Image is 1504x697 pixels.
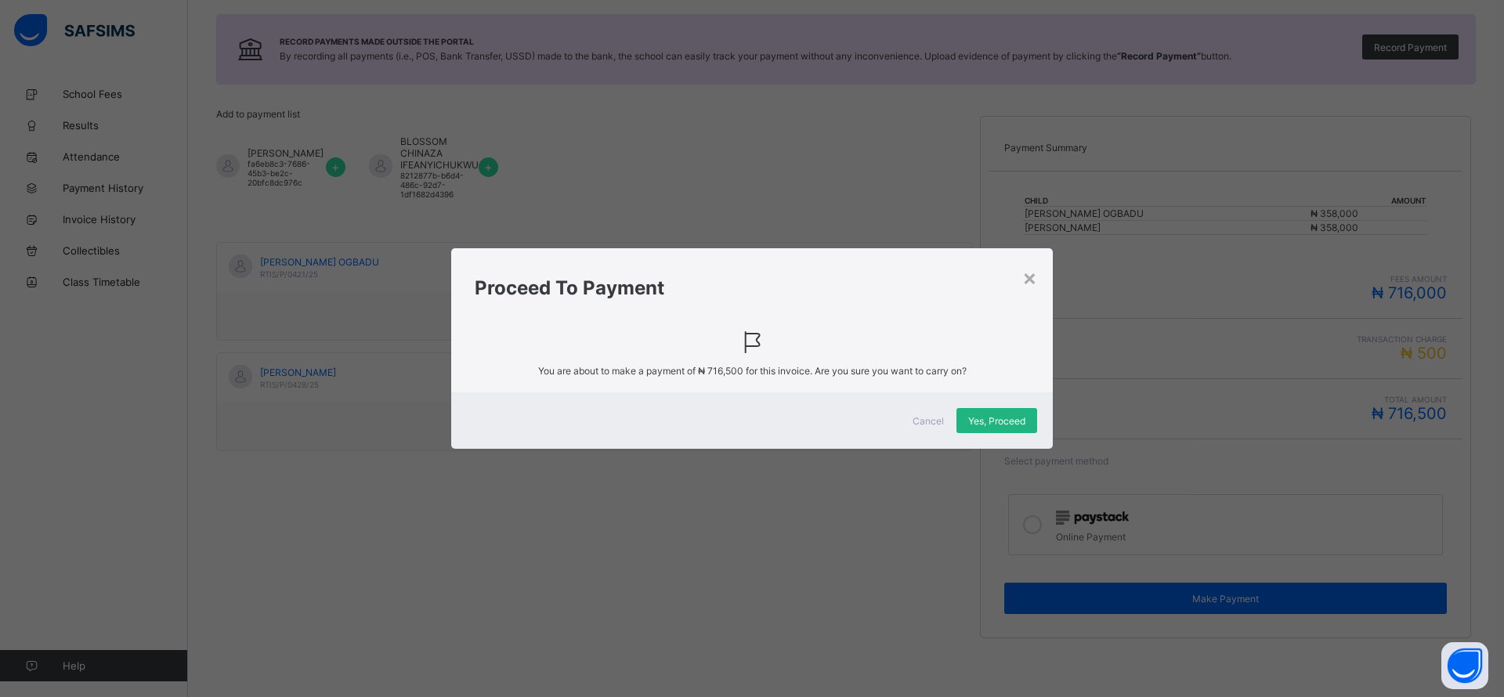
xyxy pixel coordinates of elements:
span: You are about to make a payment of for this invoice. Are you sure you want to carry on? [475,365,1029,377]
span: Yes, Proceed [968,415,1025,427]
span: ₦ 716,500 [698,365,743,377]
div: × [1022,264,1037,291]
span: Cancel [913,415,944,427]
h1: Proceed To Payment [475,276,1029,299]
button: Open asap [1441,642,1488,689]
